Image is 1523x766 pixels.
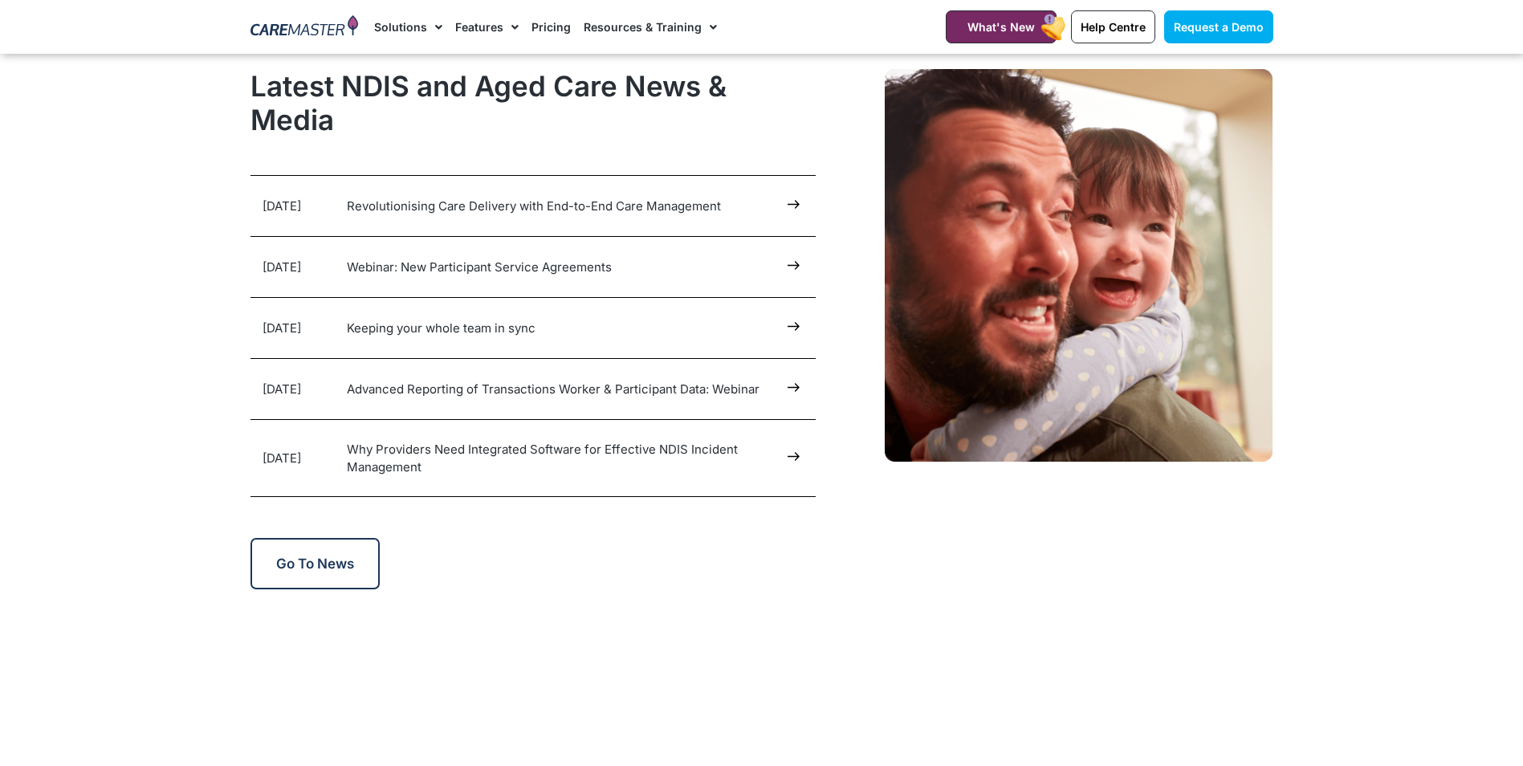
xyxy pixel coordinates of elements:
[347,259,612,275] a: Webinar: New Participant Service Agreements
[1071,10,1155,43] a: Help Centre
[946,10,1057,43] a: What's New
[250,69,816,136] h2: Latest NDIS and Aged Care News & Media
[1174,20,1264,34] span: Request a Demo
[347,381,759,397] a: Advanced Reporting of Transactions Worker & Participant Data: Webinar
[347,198,721,214] a: Revolutionising Care Delivery with End-to-End Care Management
[347,442,738,475] a: Why Providers Need Integrated Software for Effective NDIS Incident Management
[1164,10,1273,43] a: Request a Demo
[263,381,301,397] time: [DATE]
[263,450,301,466] time: [DATE]
[263,320,301,336] time: [DATE]
[250,15,359,39] img: CareMaster Logo
[347,320,535,336] a: Keeping your whole team in sync
[1081,20,1146,34] span: Help Centre
[276,556,354,572] span: Go to news
[885,69,1273,462] img: The CareMaster NDIS Software Demonstration illustrates Provider-Participant-Support Worker linkag...
[263,198,301,214] time: [DATE]
[250,538,380,589] a: Go to news
[967,20,1035,34] span: What's New
[263,259,301,275] time: [DATE]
